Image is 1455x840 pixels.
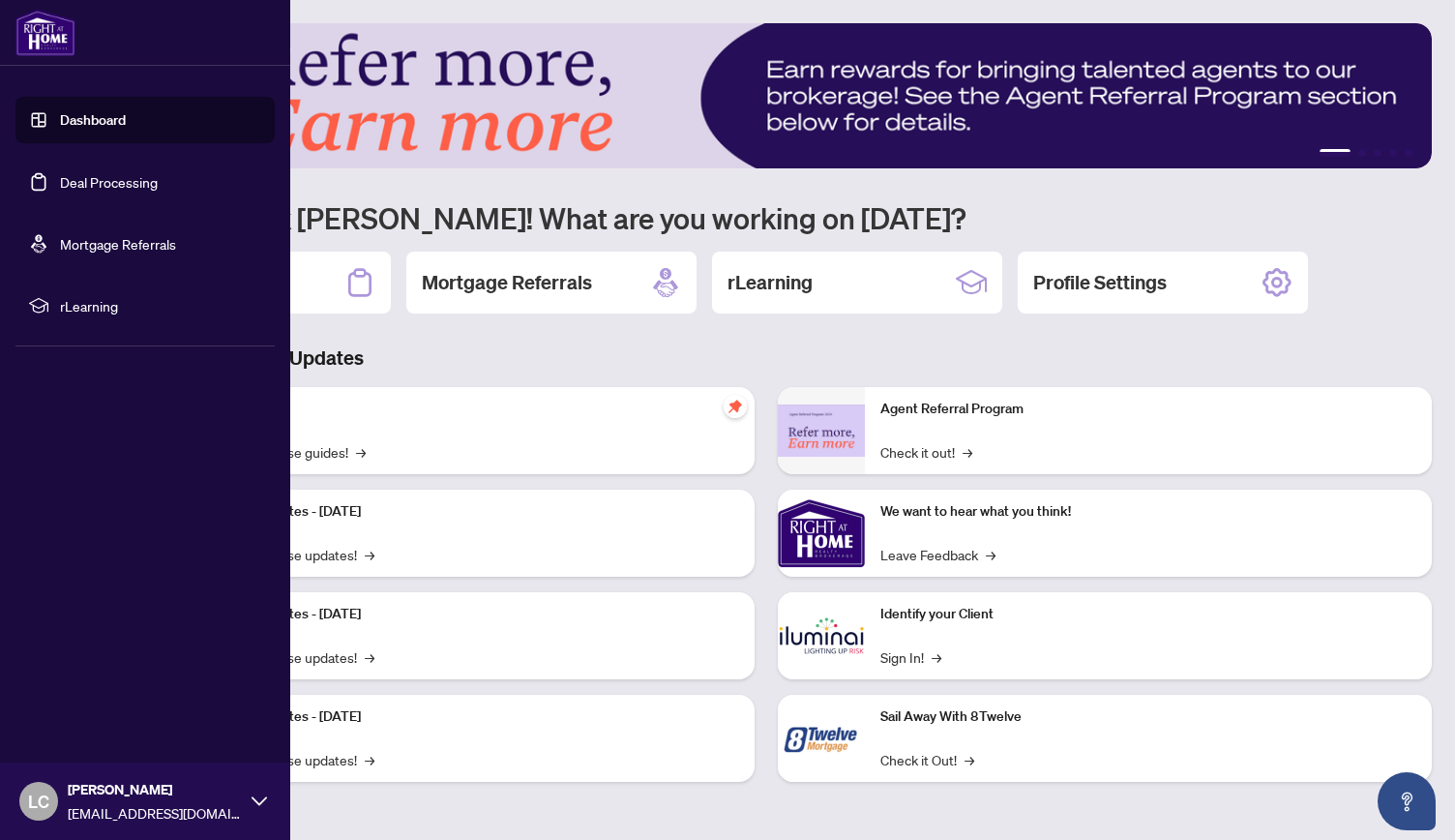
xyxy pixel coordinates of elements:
button: 5 [1405,149,1412,157]
button: 2 [1358,149,1366,157]
p: Platform Updates - [DATE] [203,706,739,728]
span: → [356,441,366,463]
a: Check it out!→ [880,441,972,463]
span: → [965,749,974,770]
img: Agent Referral Program [778,405,865,458]
img: We want to hear what you think! [778,490,865,577]
span: [EMAIL_ADDRESS][DOMAIN_NAME] [68,802,242,824]
span: → [963,441,972,463]
span: → [365,544,374,565]
span: rLearning [60,295,261,316]
span: → [932,646,941,668]
h3: Brokerage & Industry Updates [101,345,1432,372]
p: Agent Referral Program [880,399,1416,420]
a: Deal Processing [60,173,158,191]
span: LC [28,788,49,815]
p: Platform Updates - [DATE] [203,501,739,523]
span: [PERSON_NAME] [68,779,242,800]
a: Mortgage Referrals [60,235,176,253]
img: Identify your Client [778,592,865,679]
h2: Mortgage Referrals [422,269,592,296]
h2: rLearning [727,269,813,296]
span: → [365,749,374,770]
button: 1 [1320,149,1351,157]
h2: Profile Settings [1033,269,1167,296]
p: Sail Away With 8Twelve [880,706,1416,728]
button: 4 [1389,149,1397,157]
button: Open asap [1378,772,1436,830]
p: Self-Help [203,399,739,420]
img: logo [15,10,75,56]
p: Identify your Client [880,604,1416,625]
a: Leave Feedback→ [880,544,995,565]
img: Slide 0 [101,23,1432,168]
a: Check it Out!→ [880,749,974,770]
span: → [365,646,374,668]
span: → [986,544,995,565]
p: We want to hear what you think! [880,501,1416,523]
a: Sign In!→ [880,646,941,668]
span: pushpin [724,395,747,418]
img: Sail Away With 8Twelve [778,695,865,782]
a: Dashboard [60,111,126,129]
h1: Welcome back [PERSON_NAME]! What are you working on [DATE]? [101,199,1432,236]
p: Platform Updates - [DATE] [203,604,739,625]
button: 3 [1374,149,1381,157]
